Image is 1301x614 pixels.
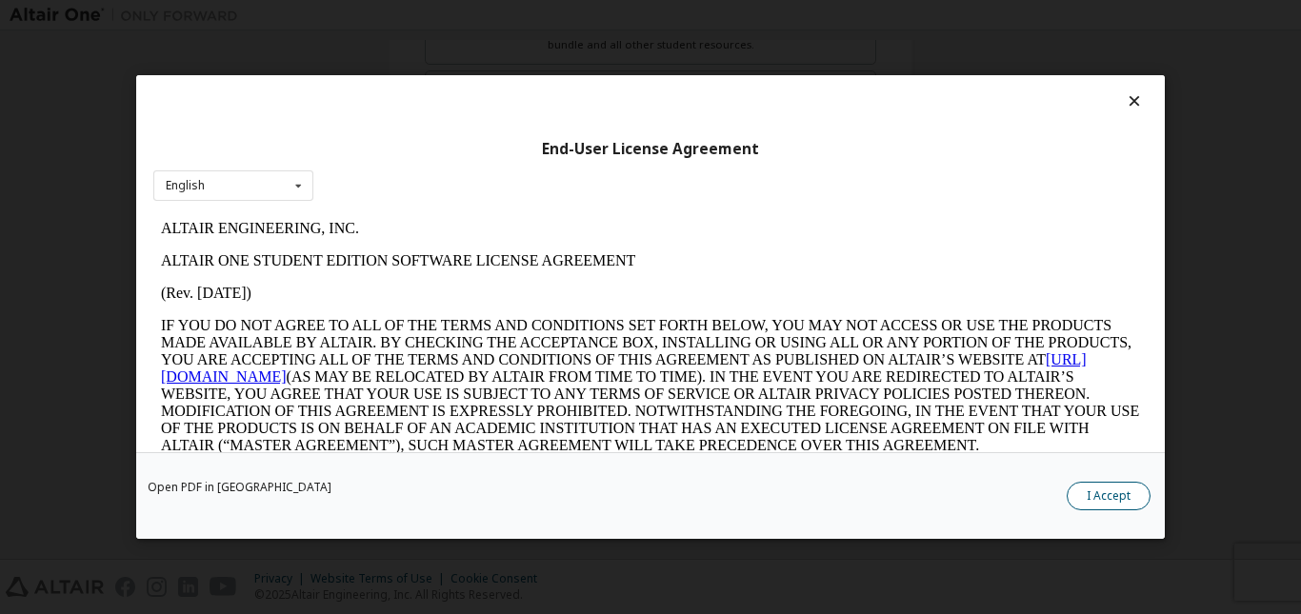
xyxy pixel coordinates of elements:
div: End-User License Agreement [153,140,1148,159]
a: [URL][DOMAIN_NAME] [8,139,933,172]
p: ALTAIR ONE STUDENT EDITION SOFTWARE LICENSE AGREEMENT [8,40,987,57]
button: I Accept [1067,482,1151,510]
p: IF YOU DO NOT AGREE TO ALL OF THE TERMS AND CONDITIONS SET FORTH BELOW, YOU MAY NOT ACCESS OR USE... [8,105,987,242]
div: English [166,180,205,191]
p: (Rev. [DATE]) [8,72,987,89]
p: ALTAIR ENGINEERING, INC. [8,8,987,25]
p: This Altair One Student Edition Software License Agreement (“Agreement”) is between Altair Engine... [8,257,987,326]
a: Open PDF in [GEOGRAPHIC_DATA] [148,482,331,493]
